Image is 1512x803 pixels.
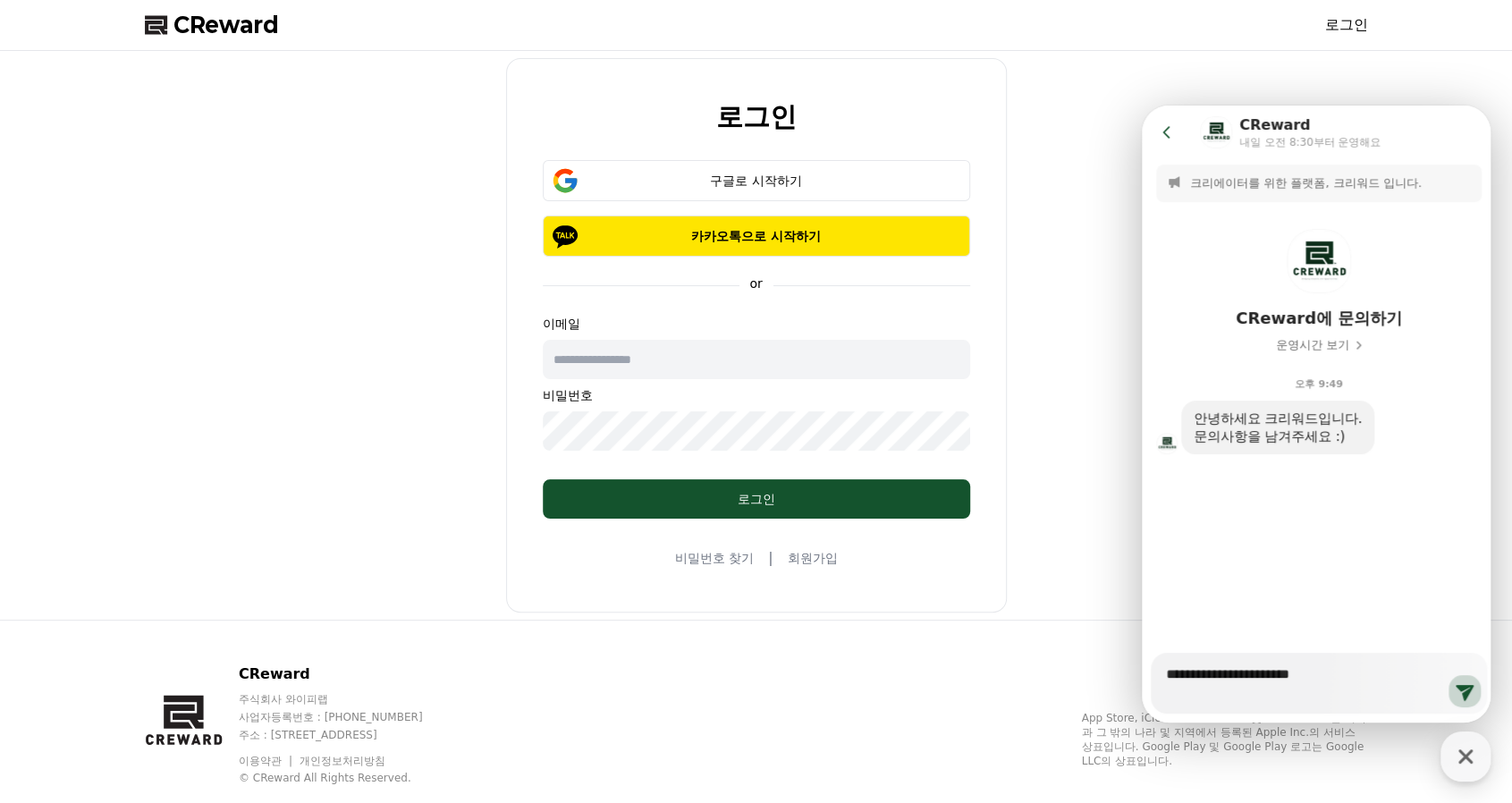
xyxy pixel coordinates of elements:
[675,549,754,567] a: 비밀번호 찾기
[569,172,944,190] div: 구글로 시작하기
[543,160,970,201] button: 구글로 시작하기
[1325,14,1368,36] a: 로그인
[1142,106,1491,723] iframe: Channel chat
[300,755,385,767] a: 개인정보처리방침
[716,102,797,131] h2: 로그인
[239,728,457,742] p: 주소 : [STREET_ADDRESS]
[543,216,970,257] button: 카카오톡으로 시작하기
[543,386,970,404] p: 비밀번호
[579,490,934,508] div: 로그인
[173,11,279,39] span: CReward
[787,549,837,567] a: 회원가입
[239,771,457,785] p: © CReward All Rights Reserved.
[239,710,457,724] p: 사업자등록번호 : [PHONE_NUMBER]
[569,227,944,245] p: 카카오톡으로 시작하기
[739,275,773,292] p: or
[145,11,279,39] a: CReward
[1082,711,1368,768] p: App Store, iCloud, iCloud Drive 및 iTunes Store는 미국과 그 밖의 나라 및 지역에서 등록된 Apple Inc.의 서비스 상표입니다. Goo...
[239,755,295,767] a: 이용약관
[768,547,773,569] span: |
[543,315,970,333] p: 이메일
[239,664,457,685] p: CReward
[239,692,457,706] p: 주식회사 와이피랩
[543,479,970,519] button: 로그인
